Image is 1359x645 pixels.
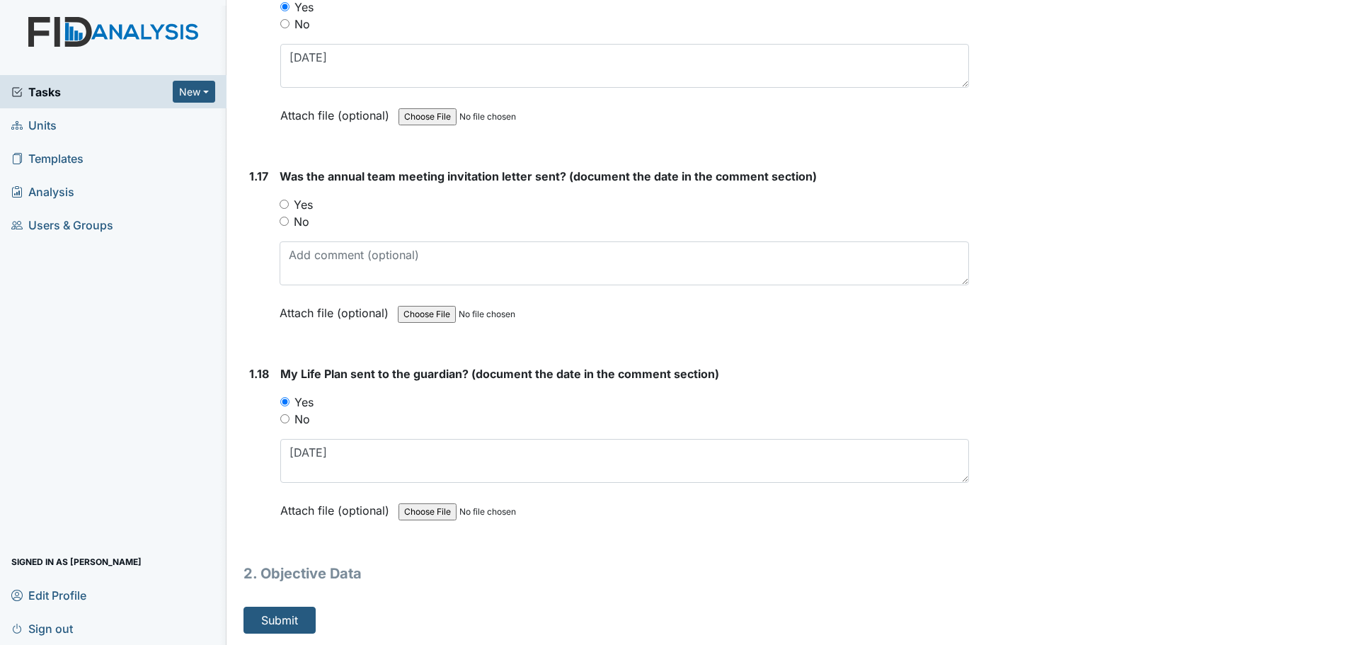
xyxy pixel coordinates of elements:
[249,168,268,185] label: 1.17
[11,214,113,236] span: Users & Groups
[280,414,289,423] input: No
[243,607,316,634] button: Submit
[294,394,314,411] label: Yes
[280,169,817,183] span: Was the annual team meeting invitation letter sent? (document the date in the comment section)
[11,584,86,606] span: Edit Profile
[280,19,289,28] input: No
[280,200,289,209] input: Yes
[294,213,309,230] label: No
[11,84,173,101] a: Tasks
[280,297,394,321] label: Attach file (optional)
[294,411,310,428] label: No
[249,365,269,382] label: 1.18
[280,44,969,88] textarea: [DATE]
[11,181,74,202] span: Analysis
[11,551,142,573] span: Signed in as [PERSON_NAME]
[294,196,313,213] label: Yes
[11,114,57,136] span: Units
[243,563,969,584] h1: 2. Objective Data
[294,16,310,33] label: No
[280,2,289,11] input: Yes
[11,147,84,169] span: Templates
[173,81,215,103] button: New
[280,217,289,226] input: No
[280,99,395,124] label: Attach file (optional)
[280,397,289,406] input: Yes
[11,617,73,639] span: Sign out
[280,494,395,519] label: Attach file (optional)
[280,367,719,381] span: My Life Plan sent to the guardian? (document the date in the comment section)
